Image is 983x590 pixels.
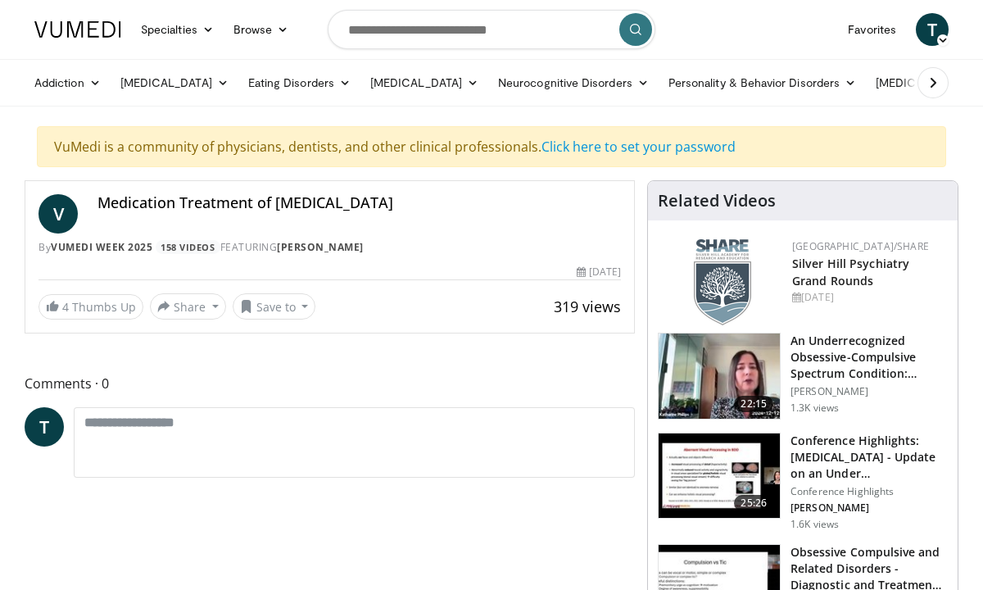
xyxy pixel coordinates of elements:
[734,396,773,412] span: 22:15
[150,293,226,320] button: Share
[277,240,364,254] a: [PERSON_NAME]
[51,240,152,254] a: Vumedi Week 2025
[790,501,948,515] p: [PERSON_NAME]
[131,13,224,46] a: Specialties
[541,138,736,156] a: Click here to set your password
[658,191,776,211] h4: Related Videos
[658,333,948,420] a: 22:15 An Underrecognized Obsessive-Compulsive Spectrum Condition: Olfactor… [PERSON_NAME] 1.3K views
[62,299,69,315] span: 4
[792,239,929,253] a: [GEOGRAPHIC_DATA]/SHARE
[577,265,621,279] div: [DATE]
[224,13,299,46] a: Browse
[238,66,360,99] a: Eating Disorders
[838,13,906,46] a: Favorites
[790,485,948,498] p: Conference Highlights
[360,66,488,99] a: [MEDICAL_DATA]
[25,66,111,99] a: Addiction
[792,290,944,305] div: [DATE]
[658,433,948,531] a: 25:26 Conference Highlights: [MEDICAL_DATA] - Update on an Under… Conference Highlights [PERSON_N...
[111,66,238,99] a: [MEDICAL_DATA]
[790,518,839,531] p: 1.6K views
[488,66,659,99] a: Neurocognitive Disorders
[233,293,316,320] button: Save to
[554,297,621,316] span: 319 views
[37,126,946,167] div: VuMedi is a community of physicians, dentists, and other clinical professionals.
[792,256,909,288] a: Silver Hill Psychiatry Grand Rounds
[659,334,780,419] img: d46add6d-6fd9-4c62-8e3b-7019dc31b867.150x105_q85_crop-smart_upscale.jpg
[790,333,948,382] h3: An Underrecognized Obsessive-Compulsive Spectrum Condition: Olfactor…
[694,239,751,325] img: f8aaeb6d-318f-4fcf-bd1d-54ce21f29e87.png.150x105_q85_autocrop_double_scale_upscale_version-0.2.png
[39,294,143,320] a: 4 Thumbs Up
[25,407,64,447] a: T
[34,21,121,38] img: VuMedi Logo
[25,373,635,394] span: Comments 0
[790,402,839,415] p: 1.3K views
[39,194,78,234] a: V
[659,66,866,99] a: Personality & Behavior Disorders
[39,240,621,255] div: By FEATURING
[659,433,780,519] img: 9f16e963-74a6-4de5-bbd7-8be3a642d08b.150x105_q85_crop-smart_upscale.jpg
[156,240,220,254] a: 158 Videos
[790,385,948,398] p: [PERSON_NAME]
[328,10,655,49] input: Search topics, interventions
[790,433,948,482] h3: Conference Highlights: [MEDICAL_DATA] - Update on an Under…
[916,13,949,46] a: T
[734,495,773,511] span: 25:26
[97,194,621,212] h4: Medication Treatment of [MEDICAL_DATA]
